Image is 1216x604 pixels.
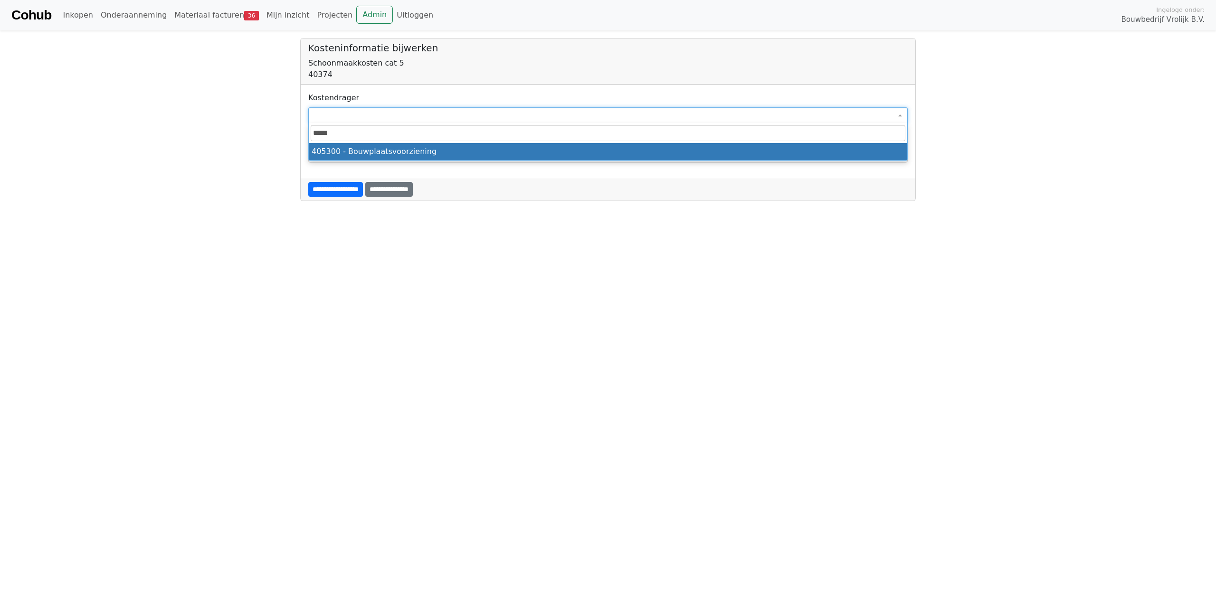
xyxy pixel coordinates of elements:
[393,6,437,25] a: Uitloggen
[1121,14,1205,25] span: Bouwbedrijf Vrolijk B.V.
[308,58,908,69] div: Schoonmaakkosten cat 5
[171,6,263,25] a: Materiaal facturen36
[1156,5,1205,14] span: Ingelogd onder:
[308,92,359,104] label: Kostendrager
[356,6,393,24] a: Admin
[308,42,908,54] h5: Kosteninformatie bijwerken
[263,6,313,25] a: Mijn inzicht
[244,11,259,20] span: 36
[11,4,51,27] a: Cohub
[313,6,356,25] a: Projecten
[59,6,96,25] a: Inkopen
[309,143,907,160] li: 405300 - Bouwplaatsvoorziening
[308,69,908,80] div: 40374
[97,6,171,25] a: Onderaanneming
